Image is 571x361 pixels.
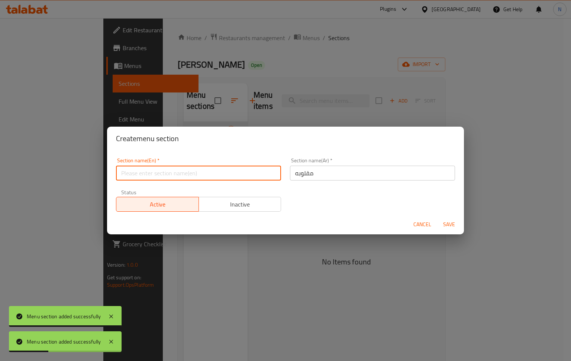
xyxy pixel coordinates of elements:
button: Cancel [410,218,434,231]
input: Please enter section name(ar) [290,166,455,180]
div: Menu section added successfully [27,312,101,321]
span: Active [119,199,196,210]
span: Inactive [202,199,278,210]
input: Please enter section name(en) [116,166,281,180]
button: Inactive [199,197,281,212]
div: Menu section added successfully [27,338,101,346]
span: Save [440,220,458,229]
span: Cancel [413,220,431,229]
button: Save [437,218,461,231]
button: Active [116,197,199,212]
h2: Create menu section [116,133,455,144]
